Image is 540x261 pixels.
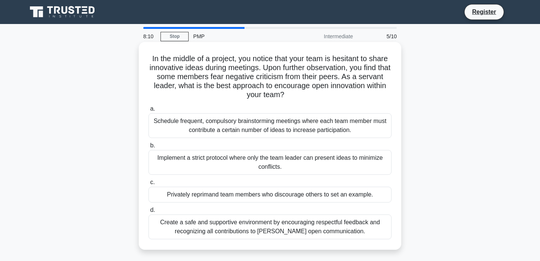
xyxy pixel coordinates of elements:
[139,29,160,44] div: 8:10
[189,29,292,44] div: PMP
[150,105,155,112] span: a.
[150,179,154,185] span: c.
[292,29,357,44] div: Intermediate
[357,29,401,44] div: 5/10
[148,187,391,202] div: Privately reprimand team members who discourage others to set an example.
[150,207,155,213] span: d.
[148,214,391,239] div: Create a safe and supportive environment by encouraging respectful feedback and recognizing all c...
[148,54,392,100] h5: In the middle of a project, you notice that your team is hesitant to share innovative ideas durin...
[148,150,391,175] div: Implement a strict protocol where only the team leader can present ideas to minimize conflicts.
[150,142,155,148] span: b.
[148,113,391,138] div: Schedule frequent, compulsory brainstorming meetings where each team member must contribute a cer...
[160,32,189,41] a: Stop
[468,7,501,16] a: Register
